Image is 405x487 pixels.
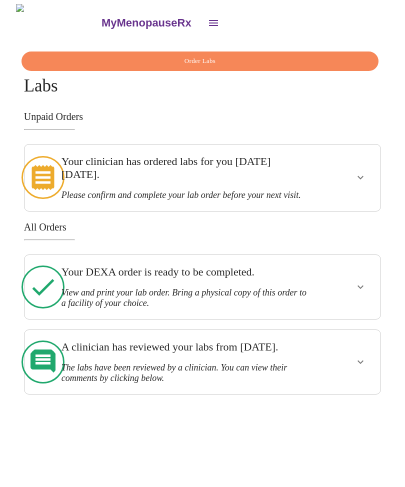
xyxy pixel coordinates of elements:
[16,4,100,41] img: MyMenopauseRx Logo
[21,51,379,71] button: Order Labs
[24,51,381,96] h4: Labs
[61,362,306,383] h3: The labs have been reviewed by a clinician. You can view their comments by clicking below.
[61,287,306,308] h3: View and print your lab order. Bring a physical copy of this order to a facility of your choice.
[61,265,306,278] h3: Your DEXA order is ready to be completed.
[61,340,306,353] h3: A clinician has reviewed your labs from [DATE].
[61,190,306,200] h3: Please confirm and complete your lab order before your next visit.
[348,275,372,299] button: show more
[24,111,381,122] h3: Unpaid Orders
[348,165,372,189] button: show more
[101,16,191,29] h3: MyMenopauseRx
[100,5,201,40] a: MyMenopauseRx
[348,350,372,374] button: show more
[61,155,306,181] h3: Your clinician has ordered labs for you [DATE][DATE].
[201,11,225,35] button: open drawer
[33,55,367,67] span: Order Labs
[24,221,381,233] h3: All Orders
